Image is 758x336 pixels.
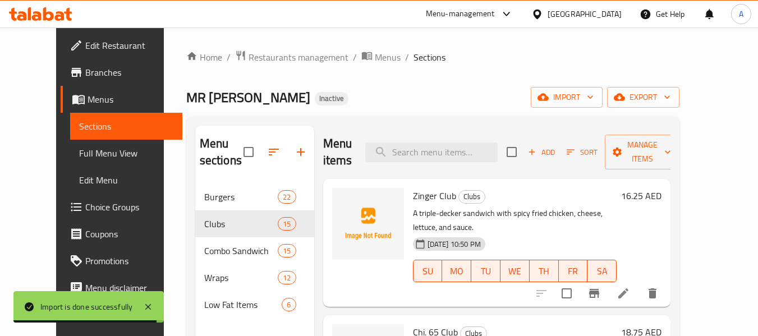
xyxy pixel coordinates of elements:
button: WE [500,260,530,282]
h2: Menu items [323,135,352,169]
div: Import is done successfully [40,301,132,313]
a: Promotions [61,247,183,274]
div: Clubs [458,190,485,204]
div: items [278,217,296,231]
a: Edit Restaurant [61,32,183,59]
span: import [540,90,594,104]
a: Home [186,50,222,64]
a: Restaurants management [235,50,348,65]
span: 12 [278,273,295,283]
button: export [607,87,679,108]
span: Edit Menu [79,173,174,187]
span: Branches [85,66,174,79]
h6: 16.25 AED [621,188,661,204]
span: Menu disclaimer [85,281,174,294]
div: Inactive [315,92,348,105]
button: delete [639,280,666,307]
span: WE [505,263,525,279]
div: Wraps12 [195,264,314,291]
button: Manage items [605,135,680,169]
span: Zinger Club [413,187,456,204]
span: Sections [414,50,445,64]
span: MR [PERSON_NAME] [186,85,310,110]
a: Menus [361,50,401,65]
span: Sort [567,146,598,159]
span: Sort sections [260,139,287,165]
span: Burgers [204,190,278,204]
span: Sort items [559,144,605,161]
span: Coupons [85,227,174,241]
span: Choice Groups [85,200,174,214]
a: Sections [70,113,183,140]
div: items [278,244,296,257]
p: A triple-decker sandwich with spicy fried chicken, cheese, lettuce, and sauce. [413,206,617,234]
h2: Menu sections [200,135,244,169]
a: Menus [61,86,183,113]
span: Menus [88,93,174,106]
input: search [365,142,498,162]
span: Menus [375,50,401,64]
a: Choice Groups [61,194,183,220]
button: TH [530,260,559,282]
div: Low Fat Items6 [195,291,314,318]
img: Zinger Club [332,188,404,260]
a: Branches [61,59,183,86]
span: 6 [282,300,295,310]
span: Clubs [204,217,278,231]
span: Inactive [315,94,348,103]
span: Full Menu View [79,146,174,160]
span: Edit Restaurant [85,39,174,52]
span: Select to update [555,282,578,305]
span: SA [592,263,612,279]
div: items [278,190,296,204]
span: Wraps [204,271,278,284]
li: / [227,50,231,64]
span: Low Fat Items [204,298,282,311]
a: Edit menu item [617,287,630,300]
a: Menu disclaimer [61,274,183,301]
span: TU [476,263,496,279]
span: [DATE] 10:50 PM [423,239,485,250]
button: SA [587,260,617,282]
div: items [278,271,296,284]
a: Edit Menu [70,167,183,194]
div: Combo Sandwich15 [195,237,314,264]
span: Select all sections [237,140,260,164]
button: FR [559,260,588,282]
span: Sections [79,119,174,133]
button: import [531,87,603,108]
span: A [739,8,743,20]
button: SU [413,260,443,282]
li: / [405,50,409,64]
div: Clubs15 [195,210,314,237]
span: Add [526,146,557,159]
span: SU [418,263,438,279]
span: 15 [278,219,295,229]
span: export [616,90,670,104]
button: Add section [287,139,314,165]
span: Add item [523,144,559,161]
span: FR [563,263,584,279]
span: Promotions [85,254,174,268]
div: [GEOGRAPHIC_DATA] [548,8,622,20]
nav: breadcrumb [186,50,679,65]
li: / [353,50,357,64]
span: 22 [278,192,295,202]
button: Sort [564,144,600,161]
button: TU [471,260,500,282]
span: Clubs [459,190,485,203]
span: Select section [500,140,523,164]
div: items [282,298,296,311]
span: Restaurants management [249,50,348,64]
button: Add [523,144,559,161]
span: 15 [278,246,295,256]
span: TH [534,263,554,279]
div: Burgers22 [195,183,314,210]
div: Menu-management [426,7,495,21]
a: Full Menu View [70,140,183,167]
span: Combo Sandwich [204,244,278,257]
button: MO [442,260,471,282]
